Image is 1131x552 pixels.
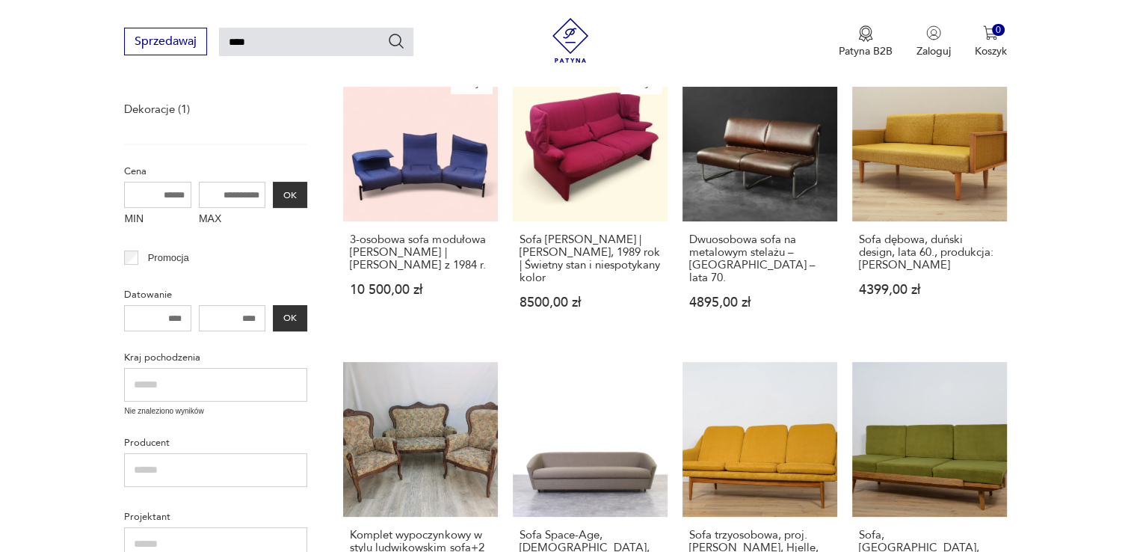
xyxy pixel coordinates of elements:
[124,163,307,180] p: Cena
[124,349,307,366] p: Kraj pochodzenia
[852,67,1007,338] a: Sofa dębowa, duński design, lata 60., produkcja: DaniaSofa dębowa, duński design, lata 60., produ...
[124,509,307,525] p: Projektant
[839,44,893,58] p: Patyna B2B
[975,25,1007,58] button: 0Koszyk
[199,208,266,232] label: MAX
[148,250,189,266] p: Promocja
[124,28,207,55] button: Sprzedawaj
[124,99,190,120] a: Dekoracje (1)
[350,283,491,296] p: 10 500,00 zł
[387,32,405,50] button: Szukaj
[689,296,830,309] p: 4895,00 zł
[682,67,837,338] a: Dwuosobowa sofa na metalowym stelażu – Niemcy – lata 70.Dwuosobowa sofa na metalowym stelażu – [G...
[926,25,941,40] img: Ikonka użytkownika
[350,233,491,272] h3: 3-osobowa sofa modułowa [PERSON_NAME] | [PERSON_NAME] z 1984 r.
[689,233,830,284] h3: Dwuosobowa sofa na metalowym stelażu – [GEOGRAPHIC_DATA] – lata 70.
[520,233,661,284] h3: Sofa [PERSON_NAME] | [PERSON_NAME], 1989 rok | Świetny stan i niespotykany kolor
[992,24,1005,37] div: 0
[975,44,1007,58] p: Koszyk
[513,67,668,338] a: KlasykSofa Cassina Portovenere | Vico Magistretti, 1989 rok | Świetny stan i niespotykany kolorSo...
[124,405,307,417] p: Nie znaleziono wyników
[858,25,873,42] img: Ikona medalu
[124,208,191,232] label: MIN
[273,182,307,208] button: OK
[124,37,207,48] a: Sprzedawaj
[520,296,661,309] p: 8500,00 zł
[273,305,307,331] button: OK
[859,233,1000,272] h3: Sofa dębowa, duński design, lata 60., produkcja: [PERSON_NAME]
[343,67,498,338] a: Klasyk3-osobowa sofa modułowa Cassina Veranda | Vico Magistretti z 1984 r.3-osobowa sofa modułowa...
[124,286,307,303] p: Datowanie
[983,25,998,40] img: Ikona koszyka
[839,25,893,58] button: Patyna B2B
[859,283,1000,296] p: 4399,00 zł
[548,18,593,63] img: Patyna - sklep z meblami i dekoracjami vintage
[916,25,951,58] button: Zaloguj
[124,435,307,451] p: Producent
[839,25,893,58] a: Ikona medaluPatyna B2B
[916,44,951,58] p: Zaloguj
